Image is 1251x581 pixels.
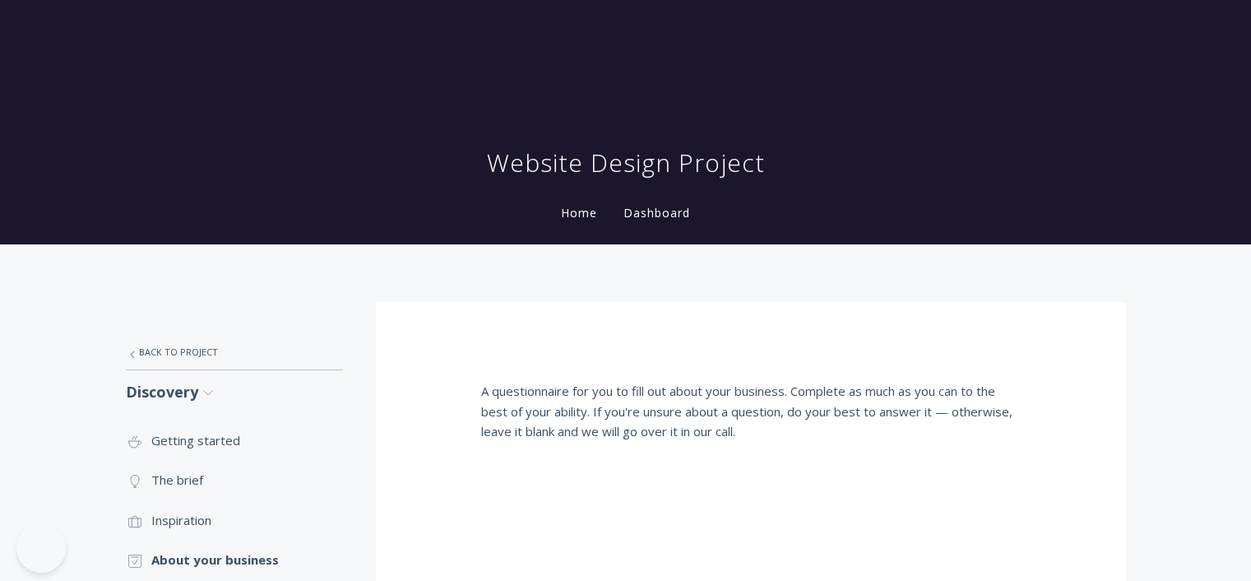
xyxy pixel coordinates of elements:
a: Inspiration [126,500,343,540]
a: The brief [126,460,343,500]
a: Getting started [126,421,343,460]
p: A questionnaire for you to fill out about your business. Complete as much as you can to the best ... [481,381,1021,441]
a: Dashboard [620,205,693,221]
a: Discovery [126,370,343,414]
h1: Website Design Project [487,146,765,179]
a: Home [558,205,600,221]
iframe: Toggle Customer Support [16,523,66,573]
a: Back to Project [126,335,343,370]
a: About your business [126,540,343,579]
